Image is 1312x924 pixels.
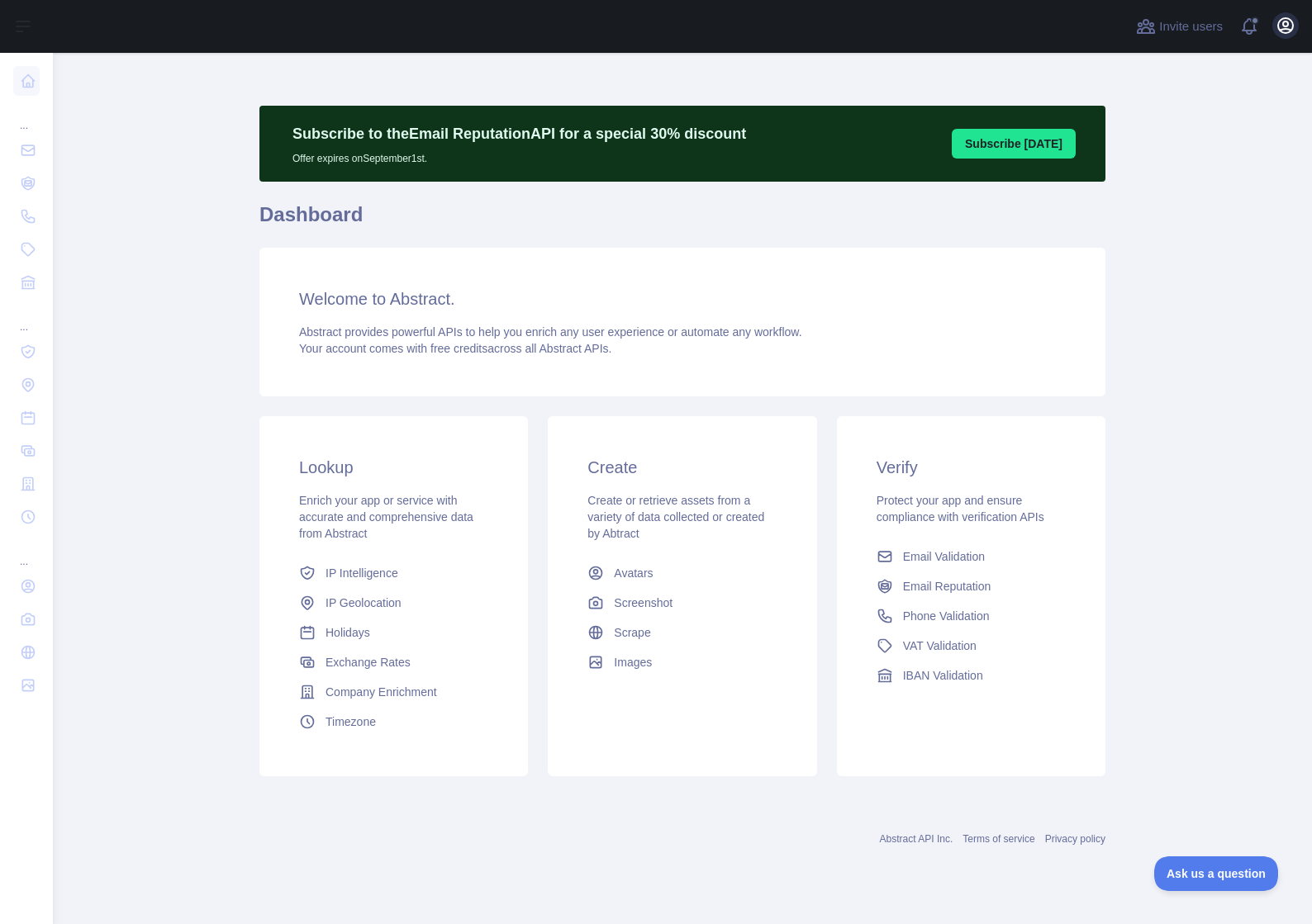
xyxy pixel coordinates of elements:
[326,654,411,670] span: Exchange Rates
[299,494,473,540] span: Enrich your app or service with accurate and comprehensive data from Abstract
[292,707,495,737] a: Timezone
[581,588,783,618] a: Screenshot
[13,535,40,568] div: ...
[259,201,1105,241] h1: Dashboard
[581,618,783,647] a: Scrape
[326,624,370,641] span: Holidays
[877,456,1066,479] h3: Verify
[870,661,1072,690] a: IBAN Validation
[292,647,495,677] a: Exchange Rates
[963,833,1034,845] a: Terms of service
[326,713,376,730] span: Timezone
[903,548,985,565] span: Email Validation
[13,99,40,132] div: ...
[614,595,673,611] span: Screenshot
[292,558,495,588] a: IP Intelligence
[1133,13,1226,40] button: Invite users
[299,342,611,355] span: Your account comes with across all Abstract APIs.
[299,287,1066,310] h3: Welcome to Abstract.
[292,122,746,145] p: Subscribe to the Email Reputation API for a special 30 % discount
[877,494,1044,524] span: Protect your app and ensure compliance with verification APIs
[870,631,1072,661] a: VAT Validation
[292,588,495,618] a: IP Geolocation
[614,565,653,581] span: Avatars
[870,571,1072,601] a: Email Reputation
[292,145,746,165] p: Offer expires on September 1st.
[587,494,764,540] span: Create or retrieve assets from a variety of data collected or created by Abtract
[299,325,802,339] span: Abstract provides powerful APIs to help you enrich any user experience or automate any workflow.
[952,129,1076,159] button: Subscribe [DATE]
[880,833,953,845] a: Abstract API Inc.
[292,677,495,707] a: Company Enrichment
[870,601,1072,631] a: Phone Validation
[326,565,398,581] span: IP Intelligence
[587,456,777,479] h3: Create
[326,595,402,611] span: IP Geolocation
[1159,17,1223,36] span: Invite users
[614,624,650,641] span: Scrape
[614,654,652,670] span: Images
[430,342,487,355] span: free credits
[581,647,783,677] a: Images
[903,637,977,654] span: VAT Validation
[326,684,437,700] span: Company Enrichment
[870,542,1072,571] a: Email Validation
[1045,833,1105,845] a: Privacy policy
[1154,856,1279,891] iframe: Toggle Customer Support
[581,558,783,588] a: Avatars
[292,618,495,647] a: Holidays
[299,456,488,479] h3: Lookup
[903,578,991,595] span: Email Reputation
[903,608,990,624] span: Phone Validation
[13,301,40,334] div: ...
[903,667,983,684] span: IBAN Validation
